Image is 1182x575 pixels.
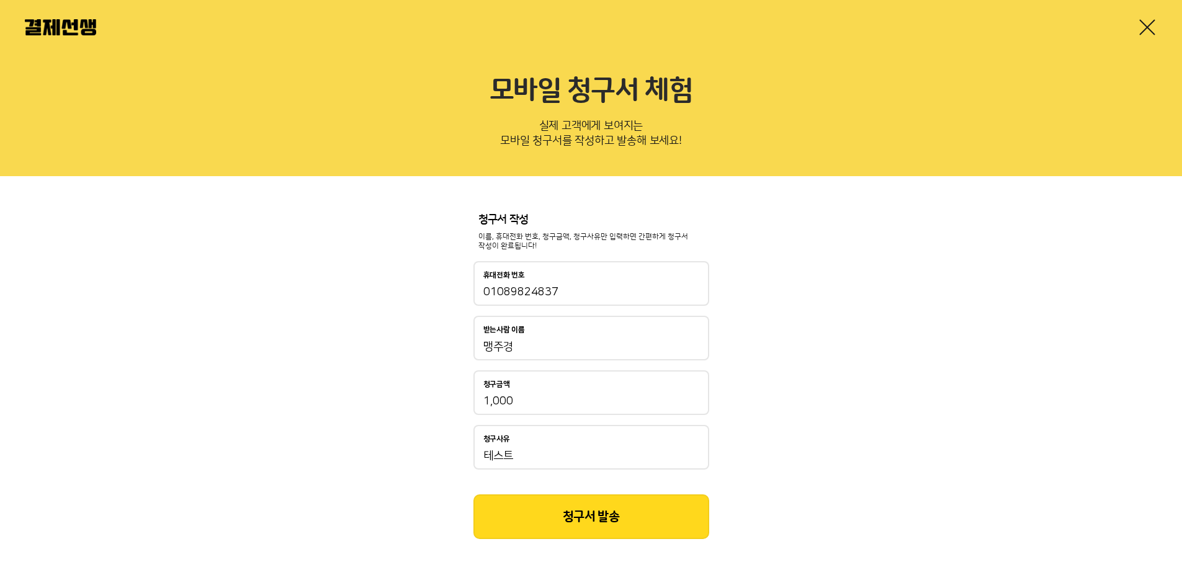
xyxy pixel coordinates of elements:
p: 받는사람 이름 [483,326,525,334]
p: 청구사유 [483,435,510,444]
img: 결제선생 [25,19,96,35]
p: 청구금액 [483,380,510,389]
input: 받는사람 이름 [483,339,699,354]
p: 실제 고객에게 보여지는 모바일 청구서를 작성하고 발송해 보세요! [25,115,1157,156]
input: 청구사유 [483,448,699,463]
p: 청구서 작성 [478,213,704,227]
input: 청구금액 [483,394,699,409]
input: 휴대전화 번호 [483,285,699,300]
h2: 모바일 청구서 체험 [25,74,1157,108]
p: 이름, 휴대전화 번호, 청구금액, 청구사유만 입력하면 간편하게 청구서 작성이 완료됩니다! [478,232,704,252]
p: 휴대전화 번호 [483,271,525,280]
button: 청구서 발송 [473,494,709,539]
